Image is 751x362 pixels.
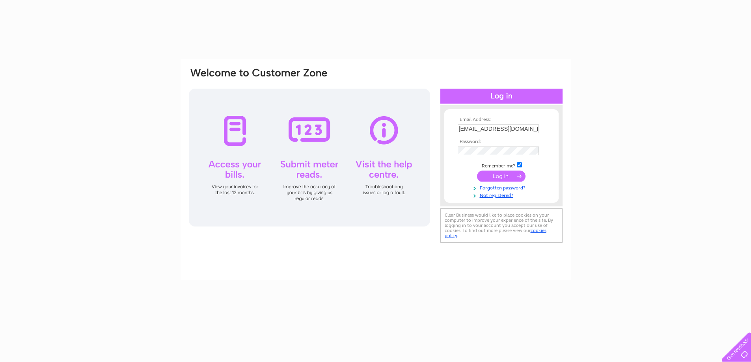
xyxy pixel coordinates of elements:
div: Clear Business would like to place cookies on your computer to improve your experience of the sit... [440,208,563,243]
th: Email Address: [456,117,547,123]
a: cookies policy [445,228,546,238]
td: Remember me? [456,161,547,169]
a: Not registered? [458,191,547,199]
input: Submit [477,171,526,182]
th: Password: [456,139,547,145]
a: Forgotten password? [458,184,547,191]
